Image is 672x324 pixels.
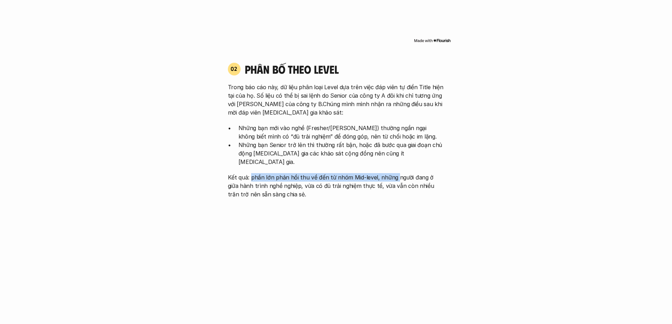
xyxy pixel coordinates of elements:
[245,62,444,76] h4: phân bố theo Level
[414,38,451,43] img: Made with Flourish
[238,124,444,141] p: Những bạn mới vào nghề (Fresher/[PERSON_NAME]) thường ngần ngại không biết mình có “đủ trải nghiệ...
[228,173,444,198] p: Kết quả: phần lớn phản hồi thu về đến từ nhóm Mid-level, những người đang ở giữa hành trình nghề ...
[228,83,444,117] p: Trong báo cáo này, dữ liệu phân loại Level dựa trên việc đáp viên tự điền Title hiện tại của họ. ...
[231,66,237,72] p: 02
[238,141,444,166] p: Những bạn Senior trở lên thì thường rất bận, hoặc đã bước qua giai đoạn chủ động [MEDICAL_DATA] g...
